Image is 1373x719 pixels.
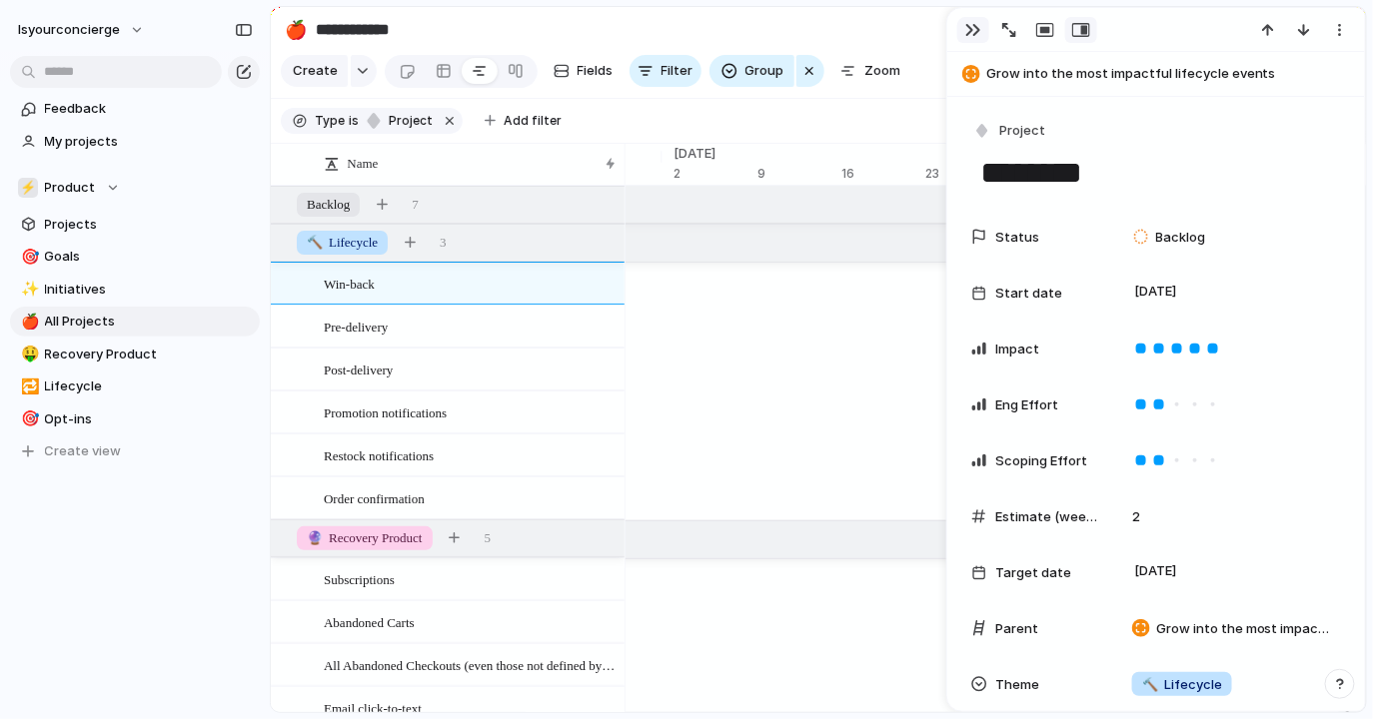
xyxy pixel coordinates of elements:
[832,55,908,87] button: Zoom
[315,112,345,130] span: Type
[45,132,253,152] span: My projects
[10,173,260,203] button: ⚡Product
[45,215,253,235] span: Projects
[995,675,1039,695] span: Theme
[10,404,260,434] a: 🎯Opt-ins
[662,61,693,81] span: Filter
[999,121,1045,141] span: Project
[307,195,350,215] span: Backlog
[18,247,38,267] button: 🎯
[757,165,841,183] div: 9
[324,272,375,295] span: Win-back
[956,58,1356,90] button: Grow into the most impactful lifecycle events
[45,345,253,364] span: Recovery Product
[578,61,614,81] span: Fields
[590,165,662,183] div: 26
[1142,675,1222,695] span: Lifecycle
[1156,619,1332,639] span: Grow into the most impactful lifecycle events
[440,233,447,253] span: 3
[293,61,338,81] span: Create
[995,340,1039,359] span: Impact
[412,195,419,215] span: 7
[995,563,1071,583] span: Target date
[307,233,378,253] span: Lifecycle
[361,110,437,132] button: project
[324,610,415,633] span: Abandoned Carts
[21,343,35,365] div: 🤑
[546,55,622,87] button: Fields
[10,94,260,124] a: Feedback
[10,210,260,240] a: Projects
[281,55,348,87] button: Create
[324,486,425,509] span: Order confirmation
[45,312,253,332] span: All Projects
[18,178,38,198] div: ⚡
[324,358,393,380] span: Post-delivery
[969,117,1051,146] button: Project
[745,61,784,81] span: Group
[1156,228,1206,248] span: Backlog
[9,14,155,46] button: isyourconcierge
[18,280,38,300] button: ✨
[473,107,574,135] button: Add filter
[349,112,359,130] span: is
[307,528,423,548] span: Recovery Product
[280,14,312,46] button: 🍎
[45,247,253,267] span: Goals
[504,112,562,130] span: Add filter
[45,178,96,198] span: Product
[841,165,925,183] div: 16
[21,375,35,398] div: 🔁
[995,395,1058,415] span: Eng Effort
[45,441,122,461] span: Create view
[285,16,307,43] div: 🍎
[383,112,433,130] span: project
[10,307,260,337] a: 🍎All Projects
[995,228,1039,248] span: Status
[995,507,1099,527] span: Estimate (weeks)
[21,311,35,334] div: 🍎
[18,20,120,40] span: isyourconcierge
[995,284,1062,304] span: Start date
[674,165,757,183] div: 2
[10,340,260,369] a: 🤑Recovery Product
[324,696,422,719] span: Email click-to-text
[995,451,1087,471] span: Scoping Effort
[307,530,323,545] span: 🔮
[10,371,260,401] a: 🔁Lifecycle
[10,275,260,305] a: ✨Initiatives
[1142,676,1158,692] span: 🔨
[18,376,38,396] button: 🔁
[21,246,35,269] div: 🎯
[925,165,1009,183] div: 23
[10,127,260,157] a: My projects
[995,619,1038,639] span: Parent
[662,144,727,164] span: [DATE]
[324,653,618,676] span: All Abandoned Checkouts (even those not defined by Shopify)
[10,436,260,466] button: Create view
[709,55,794,87] button: Group
[307,235,323,250] span: 🔨
[21,407,35,430] div: 🎯
[630,55,701,87] button: Filter
[324,443,434,466] span: Restock notifications
[18,312,38,332] button: 🍎
[10,242,260,272] a: 🎯Goals
[18,409,38,429] button: 🎯
[45,409,253,429] span: Opt-ins
[986,64,1356,84] span: Grow into the most impactful lifecycle events
[345,110,363,132] button: is
[45,280,253,300] span: Initiatives
[864,61,900,81] span: Zoom
[1129,559,1182,583] span: [DATE]
[1124,507,1148,527] span: 2
[324,315,388,338] span: Pre-delivery
[45,99,253,119] span: Feedback
[1129,280,1182,304] span: [DATE]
